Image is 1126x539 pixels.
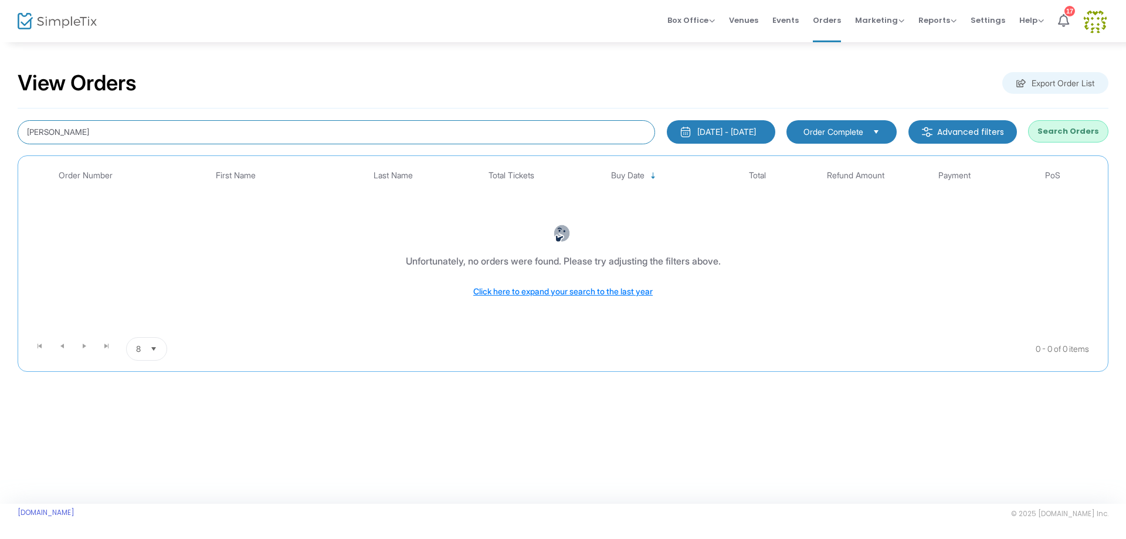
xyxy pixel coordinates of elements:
span: Box Office [667,15,715,26]
th: Total Tickets [462,162,561,189]
span: Marketing [855,15,904,26]
span: PoS [1045,171,1060,181]
button: Search Orders [1028,120,1108,143]
span: Settings [971,5,1005,35]
h2: View Orders [18,70,137,96]
span: Buy Date [611,171,645,181]
img: filter [921,126,933,138]
span: © 2025 [DOMAIN_NAME] Inc. [1011,509,1108,518]
m-button: Advanced filters [908,120,1017,144]
span: Events [772,5,799,35]
span: Orders [813,5,841,35]
span: Help [1019,15,1044,26]
span: Venues [729,5,758,35]
span: Payment [938,171,971,181]
img: face-thinking.png [553,225,571,242]
input: Search by name, email, phone, order number, ip address, or last 4 digits of card [18,120,655,144]
th: Total [708,162,807,189]
kendo-pager-info: 0 - 0 of 0 items [284,337,1089,361]
span: Order Number [59,171,113,181]
button: Select [145,338,162,360]
span: Sortable [649,171,658,181]
button: [DATE] - [DATE] [667,120,775,144]
span: Last Name [374,171,413,181]
img: monthly [680,126,691,138]
div: Unfortunately, no orders were found. Please try adjusting the filters above. [406,254,721,268]
button: Select [868,126,884,138]
span: 8 [136,343,141,355]
div: 17 [1064,5,1075,16]
div: Data table [24,162,1102,333]
a: [DOMAIN_NAME] [18,508,74,517]
span: Reports [918,15,957,26]
span: Click here to expand your search to the last year [473,286,653,296]
div: [DATE] - [DATE] [697,126,756,138]
span: First Name [216,171,256,181]
span: Order Complete [803,126,863,138]
th: Refund Amount [806,162,905,189]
